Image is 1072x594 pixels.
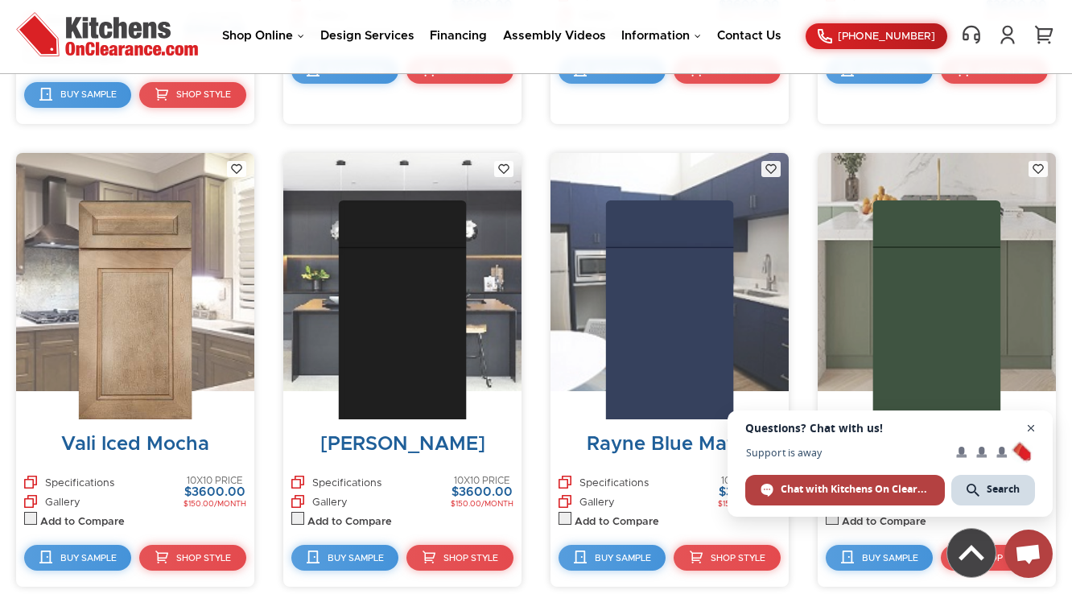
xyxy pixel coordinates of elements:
[781,482,930,497] span: Chat with Kitchens On Clearance
[1021,419,1041,439] span: Close chat
[838,31,935,42] span: [PHONE_NUMBER]
[503,30,606,42] a: Assembly Videos
[307,516,392,529] label: Add to Compare
[559,432,781,456] div: Rayne Blue Matte
[443,554,498,563] span: Shop Style
[139,82,246,108] a: Shop Style
[718,486,781,500] div: $3600.00
[430,30,487,42] a: Financing
[451,486,513,500] div: $3600.00
[606,200,734,419] img: RUB_1.1.jpg
[745,475,945,505] div: Chat with Kitchens On Clearance
[559,476,649,494] a: Specifications
[291,476,381,494] a: Specifications
[291,545,398,571] a: Buy Sample
[60,554,117,563] span: Buy Sample
[176,90,231,99] span: Shop Style
[451,500,513,509] div: $150.00/MONTH
[987,482,1020,497] span: Search
[575,516,659,529] label: Add to Compare
[806,23,947,49] a: [PHONE_NUMBER]
[745,422,1035,435] span: Questions? Chat with us!
[451,476,513,486] div: 10X10 PRICE
[24,545,131,571] a: Buy Sample
[559,495,615,508] a: Gallery
[941,545,1048,571] a: Shop Style
[717,30,781,42] a: Contact Us
[183,476,246,486] div: 10X10 PRICE
[79,200,192,419] img: VIM_1.1.jpg
[826,545,933,571] a: Buy Sample
[222,30,304,42] a: Shop Online
[40,516,125,529] label: Add to Compare
[183,500,246,509] div: $150.00/MONTH
[842,516,926,529] label: Add to Compare
[24,495,80,508] a: Gallery
[745,447,945,459] span: Support is away
[711,554,765,563] span: Shop Style
[24,476,114,494] a: Specifications
[559,545,666,571] a: Buy Sample
[951,475,1035,505] div: Search
[947,529,996,577] img: Back to top
[24,432,246,456] div: Vali Iced Mocha
[339,200,467,419] img: MBK_1.1.jpg
[718,500,781,509] div: $150.00/MONTH
[60,90,117,99] span: Buy Sample
[328,554,384,563] span: Buy Sample
[674,545,781,571] a: Shop Style
[183,486,246,500] div: $3600.00
[595,554,651,563] span: Buy Sample
[176,554,231,563] span: Shop Style
[16,12,198,56] img: Kitchens On Clearance
[139,545,246,571] a: Shop Style
[291,432,513,456] div: [PERSON_NAME]
[621,30,701,42] a: Information
[862,554,918,563] span: Buy Sample
[291,495,348,508] a: Gallery
[406,545,513,571] a: Shop Style
[872,200,1000,419] img: RYG_1.1.jpg
[24,82,131,108] a: Buy Sample
[1004,530,1053,578] div: Open chat
[320,30,414,42] a: Design Services
[718,476,781,486] div: 10X10 PRICE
